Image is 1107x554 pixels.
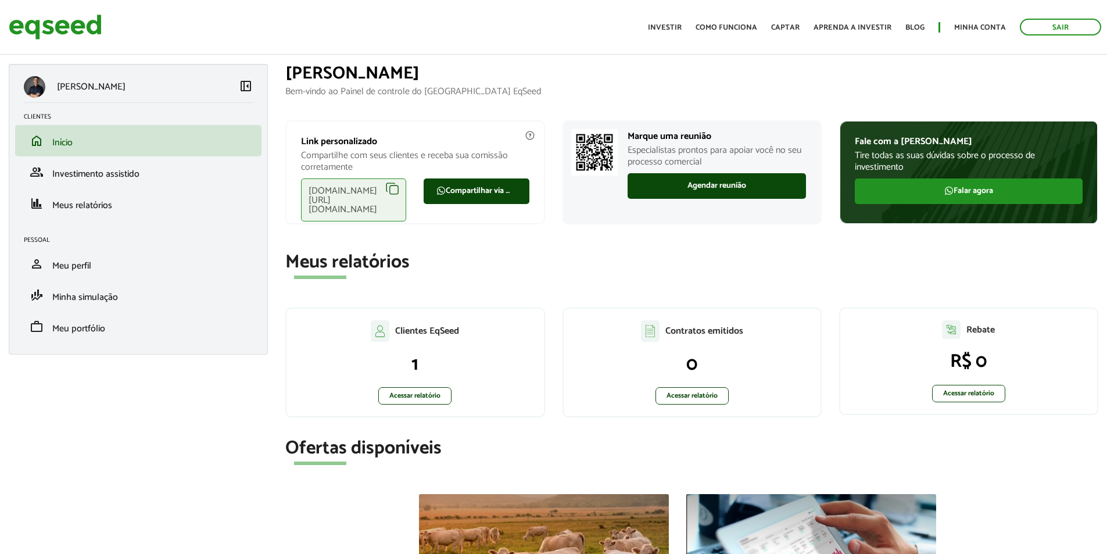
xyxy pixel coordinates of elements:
img: agent-relatorio.svg [942,320,961,339]
li: Meu perfil [15,248,261,280]
img: FaWhatsapp.svg [436,186,446,195]
p: Tire todas as suas dúvidas sobre o processo de investimento [855,150,1083,172]
p: [PERSON_NAME] [57,81,126,92]
h2: Clientes [24,113,261,120]
img: agent-contratos.svg [641,320,660,342]
img: EqSeed [9,12,102,42]
p: R$ 0 [852,351,1085,373]
span: finance [30,196,44,210]
p: Marque uma reunião [628,131,806,142]
a: Agendar reunião [628,173,806,199]
li: Investimento assistido [15,156,261,188]
h2: Ofertas disponíveis [285,438,1098,459]
a: Sair [1020,19,1101,35]
span: work [30,320,44,334]
p: Bem-vindo ao Painel de controle do [GEOGRAPHIC_DATA] EqSeed [285,86,1098,97]
h2: Meus relatórios [285,252,1098,273]
a: Compartilhar via WhatsApp [424,178,529,204]
h2: Pessoal [24,237,261,244]
a: personMeu perfil [24,257,253,271]
a: workMeu portfólio [24,320,253,334]
p: Compartilhe com seus clientes e receba sua comissão corretamente [301,150,529,172]
a: Acessar relatório [655,387,729,405]
a: Aprenda a investir [814,24,891,31]
h1: [PERSON_NAME] [285,64,1098,83]
a: Como funciona [696,24,757,31]
a: Colapsar menu [239,79,253,95]
span: Meus relatórios [52,198,112,213]
li: Início [15,125,261,156]
span: finance_mode [30,288,44,302]
span: Investimento assistido [52,166,139,182]
li: Minha simulação [15,280,261,311]
p: Fale com a [PERSON_NAME] [855,136,1083,147]
span: Meu perfil [52,258,91,274]
span: home [30,134,44,148]
a: Minha conta [954,24,1006,31]
p: Contratos emitidos [665,326,743,337]
span: Minha simulação [52,289,118,305]
span: person [30,257,44,271]
p: Especialistas prontos para apoiar você no seu processo comercial [628,145,806,167]
div: [DOMAIN_NAME][URL][DOMAIN_NAME] [301,178,406,221]
p: 1 [298,353,532,376]
span: left_panel_close [239,79,253,93]
span: group [30,165,44,179]
img: agent-meulink-info2.svg [525,130,535,141]
img: Marcar reunião com consultor [571,129,618,176]
a: Captar [771,24,800,31]
li: Meu portfólio [15,311,261,342]
a: Blog [905,24,925,31]
p: Rebate [966,324,995,335]
a: Investir [648,24,682,31]
span: Início [52,135,73,151]
a: Acessar relatório [932,385,1005,402]
a: finance_modeMinha simulação [24,288,253,302]
a: Falar agora [855,178,1083,204]
a: financeMeus relatórios [24,196,253,210]
span: Meu portfólio [52,321,105,337]
a: Acessar relatório [378,387,452,405]
img: agent-clientes.svg [371,320,389,341]
a: homeInício [24,134,253,148]
p: 0 [575,353,809,376]
a: groupInvestimento assistido [24,165,253,179]
li: Meus relatórios [15,188,261,219]
p: Link personalizado [301,136,529,147]
p: Clientes EqSeed [395,326,459,337]
img: FaWhatsapp.svg [944,186,954,195]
